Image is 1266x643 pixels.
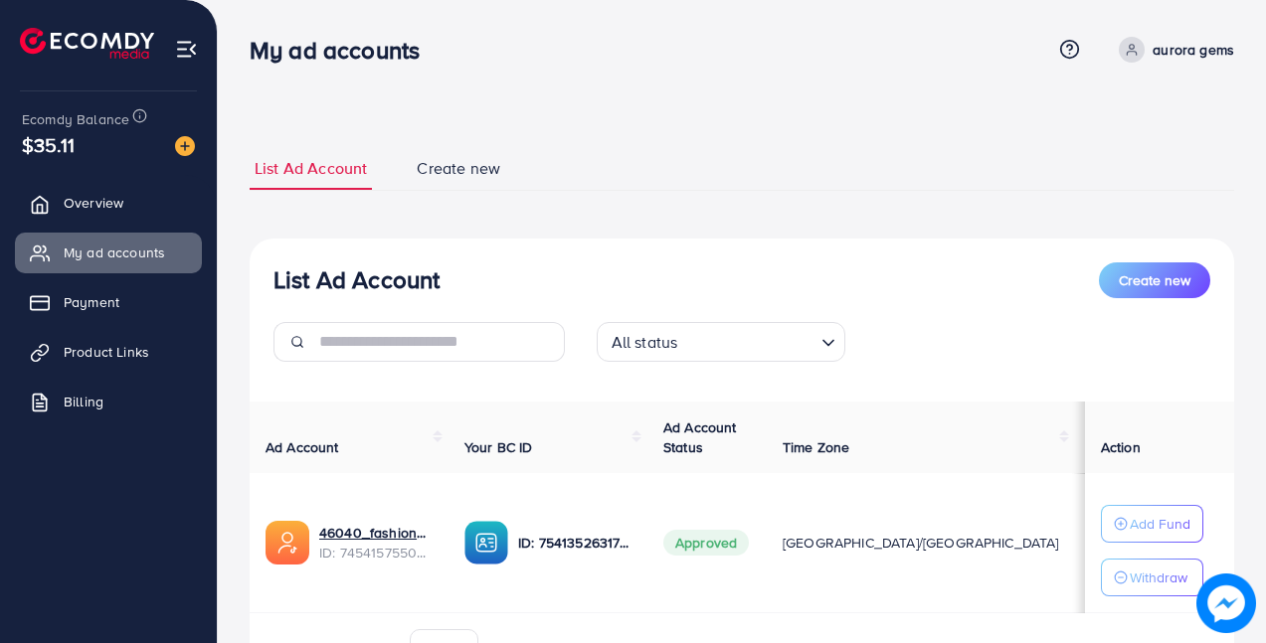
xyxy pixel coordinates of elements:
[319,523,433,563] div: <span class='underline'>46040_fashionup_1735556305838</span></br>7454157550843019265
[1101,437,1141,457] span: Action
[175,136,195,156] img: image
[663,417,737,457] span: Ad Account Status
[15,332,202,372] a: Product Links
[266,521,309,564] img: ic-ads-acc.e4c84228.svg
[64,242,165,262] span: My ad accounts
[464,521,508,564] img: ic-ba-acc.ded83a64.svg
[783,533,1059,553] span: [GEOGRAPHIC_DATA]/[GEOGRAPHIC_DATA]
[1130,565,1187,589] p: Withdraw
[663,530,749,556] span: Approved
[683,324,813,357] input: Search for option
[1196,573,1256,633] img: image
[783,437,849,457] span: Time Zone
[250,36,436,65] h3: My ad accounts
[273,265,440,294] h3: List Ad Account
[22,130,75,159] span: $35.11
[64,342,149,362] span: Product Links
[1101,559,1203,596] button: Withdraw
[20,28,154,59] img: logo
[319,543,433,563] span: ID: 7454157550843019265
[64,292,119,312] span: Payment
[417,157,500,180] span: Create new
[64,392,103,411] span: Billing
[1119,270,1190,290] span: Create new
[15,233,202,272] a: My ad accounts
[255,157,367,180] span: List Ad Account
[15,282,202,322] a: Payment
[518,531,632,555] p: ID: 7541352631785078801
[64,193,123,213] span: Overview
[597,322,845,362] div: Search for option
[464,437,533,457] span: Your BC ID
[1101,505,1203,543] button: Add Fund
[1153,38,1234,62] p: aurora gems
[175,38,198,61] img: menu
[1130,512,1190,536] p: Add Fund
[22,109,129,129] span: Ecomdy Balance
[319,523,433,543] a: 46040_fashionup_1735556305838
[1111,37,1234,63] a: aurora gems
[1099,262,1210,298] button: Create new
[15,382,202,421] a: Billing
[608,328,682,357] span: All status
[266,437,339,457] span: Ad Account
[15,183,202,223] a: Overview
